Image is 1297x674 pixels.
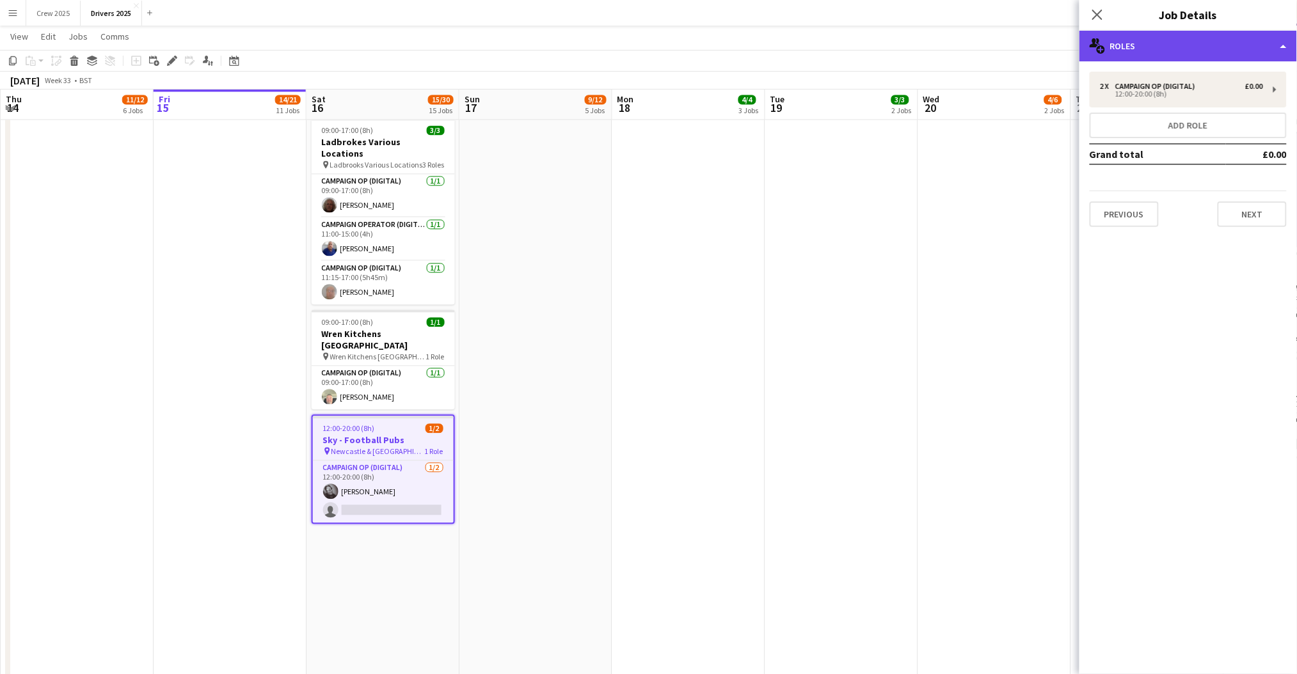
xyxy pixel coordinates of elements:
div: 2 Jobs [1045,106,1065,116]
span: Sat [312,94,326,106]
span: Mon [617,94,634,106]
h3: Ladbrokes Various Locations [312,137,455,160]
div: 2 x [1100,82,1115,91]
span: 14 [4,101,22,116]
span: Ladbrooks Various Locations [330,161,423,170]
div: Campaign Op (Digital) [1115,82,1200,91]
app-card-role: Campaign Operator (Digital)1/111:00-15:00 (4h)[PERSON_NAME] [312,218,455,262]
div: 2 Jobs [892,106,912,116]
span: 15/30 [428,95,454,105]
td: Grand total [1090,144,1226,164]
app-job-card: 09:00-17:00 (8h)3/3Ladbrokes Various Locations Ladbrooks Various Locations3 RolesCampaign Op (Dig... [312,118,455,305]
div: 12:00-20:00 (8h) [1100,91,1263,97]
span: 1/1 [427,318,445,327]
span: 11/12 [122,95,148,105]
button: Crew 2025 [26,1,81,26]
app-card-role: Campaign Op (Digital)1/109:00-17:00 (8h)[PERSON_NAME] [312,366,455,410]
button: Previous [1090,201,1159,227]
span: View [10,31,28,42]
div: 11 Jobs [276,106,300,116]
span: 14/21 [275,95,301,105]
a: Edit [36,28,61,45]
span: 1/2 [426,424,443,434]
span: Week 33 [42,75,74,85]
span: Thu [1076,94,1092,106]
span: Tue [770,94,785,106]
a: View [5,28,33,45]
span: 15 [157,101,170,116]
span: Fri [159,94,170,106]
a: Jobs [63,28,93,45]
button: Drivers 2025 [81,1,142,26]
div: 3 Jobs [739,106,759,116]
span: Edit [41,31,56,42]
h3: Job Details [1079,6,1297,23]
td: £0.00 [1226,144,1287,164]
span: 9/12 [585,95,607,105]
span: Sun [465,94,480,106]
span: 16 [310,101,326,116]
span: Wren Kitchens [GEOGRAPHIC_DATA] [330,352,426,362]
div: 15 Jobs [429,106,453,116]
span: 09:00-17:00 (8h) [322,126,374,136]
span: Jobs [68,31,88,42]
span: 12:00-20:00 (8h) [323,424,375,434]
app-job-card: 09:00-17:00 (8h)1/1Wren Kitchens [GEOGRAPHIC_DATA] Wren Kitchens [GEOGRAPHIC_DATA]1 RoleCampaign ... [312,310,455,410]
app-card-role: Campaign Op (Digital)1/111:15-17:00 (5h45m)[PERSON_NAME] [312,262,455,305]
span: 3 Roles [423,161,445,170]
span: 17 [463,101,480,116]
h3: Sky - Football Pubs [313,435,454,446]
div: £0.00 [1245,82,1263,91]
div: Roles [1079,31,1297,61]
span: 18 [616,101,634,116]
span: 09:00-17:00 (8h) [322,318,374,327]
span: 4/4 [738,95,756,105]
button: Add role [1090,113,1287,138]
span: 1 Role [426,352,445,362]
button: Next [1218,201,1287,227]
div: BST [79,75,92,85]
span: Thu [6,94,22,106]
a: Comms [95,28,134,45]
div: 6 Jobs [123,106,147,116]
app-card-role: Campaign Op (Digital)1/212:00-20:00 (8h)[PERSON_NAME] [313,461,454,523]
h3: Wren Kitchens [GEOGRAPHIC_DATA] [312,329,455,352]
span: Newcastle & [GEOGRAPHIC_DATA] [331,447,425,457]
span: 1 Role [425,447,443,457]
app-card-role: Campaign Op (Digital)1/109:00-17:00 (8h)[PERSON_NAME] [312,175,455,218]
span: 19 [768,101,785,116]
span: Comms [100,31,129,42]
span: 4/6 [1044,95,1062,105]
div: [DATE] [10,74,40,87]
span: 20 [921,101,940,116]
span: 3/3 [427,126,445,136]
span: Wed [923,94,940,106]
span: 21 [1074,101,1092,116]
app-job-card: 12:00-20:00 (8h)1/2Sky - Football Pubs Newcastle & [GEOGRAPHIC_DATA]1 RoleCampaign Op (Digital)1/... [312,415,455,524]
div: 5 Jobs [585,106,606,116]
span: 3/3 [891,95,909,105]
